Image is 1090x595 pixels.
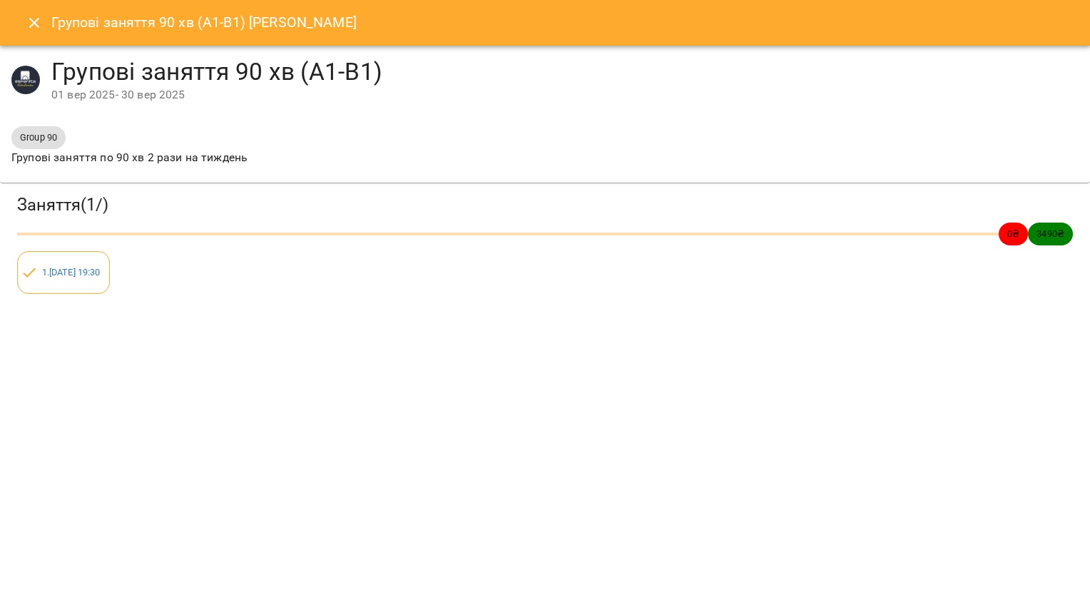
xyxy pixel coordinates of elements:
span: 0 ₴ [999,227,1028,240]
span: 3490 ₴ [1028,227,1073,240]
a: 1.[DATE] 19:30 [42,267,101,278]
button: Close [17,6,51,40]
h3: Заняття ( 1 / ) [17,194,1073,216]
span: Group 90 [11,131,66,144]
h4: Групові заняття 90 хв (А1-В1) [51,57,1079,86]
img: e7cd9ba82654fddca2813040462380a1.JPG [11,66,40,94]
p: Групові заняття по 90 хв 2 рази на тиждень [11,149,248,166]
div: 01 вер 2025 - 30 вер 2025 [51,86,1079,103]
h6: Групові заняття 90 хв (А1-В1) [PERSON_NAME] [51,11,357,34]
